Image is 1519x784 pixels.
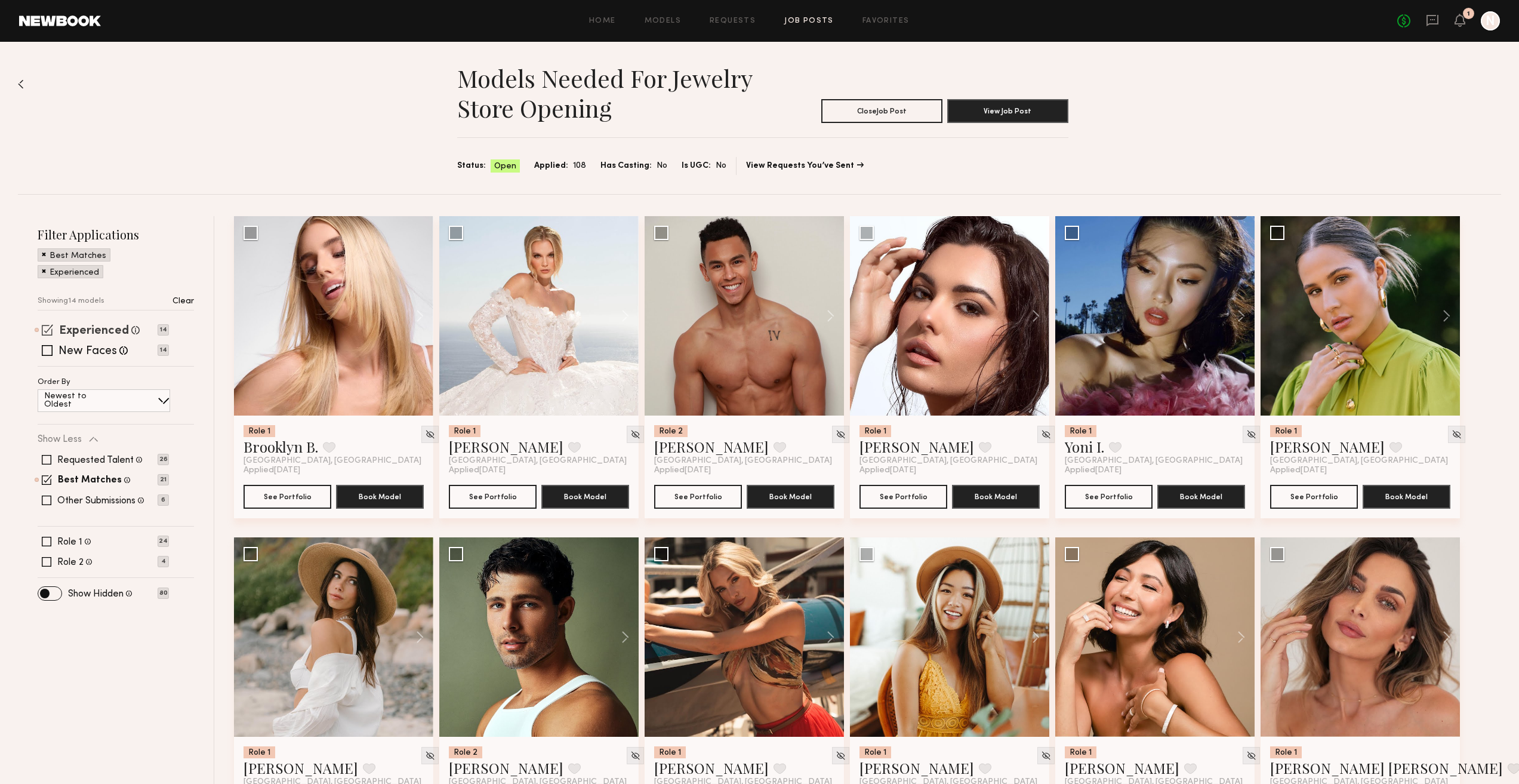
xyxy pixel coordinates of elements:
p: 14 [158,345,169,356]
label: Show Hidden [68,589,124,599]
button: See Portfolio [1270,485,1358,509]
div: Applied [DATE] [449,466,629,475]
label: Requested Talent [57,456,134,465]
div: Role 1 [859,746,891,758]
h2: Filter Applications [38,226,194,242]
span: [GEOGRAPHIC_DATA], [GEOGRAPHIC_DATA] [654,456,832,466]
p: Showing 14 models [38,297,104,305]
div: Role 1 [244,425,275,437]
button: Book Model [541,485,629,509]
button: Book Model [952,485,1040,509]
div: Role 1 [1270,746,1302,758]
p: Clear [172,297,194,306]
p: 6 [158,494,169,506]
div: Role 1 [449,425,480,437]
button: Book Model [1363,485,1450,509]
span: No [716,159,726,173]
button: See Portfolio [859,485,947,509]
div: Role 2 [449,746,482,758]
p: 26 [158,454,169,465]
p: Best Matches [50,252,106,260]
div: Role 1 [1270,425,1302,437]
a: [PERSON_NAME] [1065,758,1179,777]
a: Requests [710,17,756,25]
button: See Portfolio [244,485,331,509]
a: Favorites [862,17,910,25]
div: Role 1 [859,425,891,437]
a: [PERSON_NAME] [449,758,563,777]
button: CloseJob Post [821,99,942,123]
a: Job Posts [784,17,834,25]
a: Brooklyn B. [244,437,318,456]
img: Unhide Model [836,751,846,761]
label: Best Matches [58,476,122,485]
label: Experienced [59,325,129,337]
div: Role 2 [654,425,688,437]
a: View Requests You’ve Sent [746,162,864,170]
img: Unhide Model [1041,751,1051,761]
a: Book Model [952,491,1040,501]
span: Has Casting: [600,159,652,173]
a: Book Model [1363,491,1450,501]
span: [GEOGRAPHIC_DATA], [GEOGRAPHIC_DATA] [244,456,421,466]
div: Role 1 [1065,746,1096,758]
img: Unhide Model [1041,429,1051,439]
a: Book Model [747,491,834,501]
span: No [657,159,667,173]
div: Role 1 [1065,425,1096,437]
span: [GEOGRAPHIC_DATA], [GEOGRAPHIC_DATA] [449,456,627,466]
a: Models [645,17,681,25]
span: Is UGC: [682,159,711,173]
img: Unhide Model [836,429,846,439]
span: Applied: [534,159,568,173]
label: Other Submissions [57,496,135,506]
span: [GEOGRAPHIC_DATA], [GEOGRAPHIC_DATA] [1065,456,1243,466]
a: [PERSON_NAME] [859,758,974,777]
label: New Faces [58,346,117,358]
a: [PERSON_NAME] [654,758,769,777]
a: Book Model [1157,491,1245,501]
span: 108 [573,159,586,173]
span: [GEOGRAPHIC_DATA], [GEOGRAPHIC_DATA] [859,456,1037,466]
button: See Portfolio [1065,485,1153,509]
a: [PERSON_NAME] [PERSON_NAME] [1270,758,1503,777]
img: Back to previous page [18,79,24,89]
div: Applied [DATE] [654,466,834,475]
a: [PERSON_NAME] [244,758,358,777]
div: Applied [DATE] [244,466,424,475]
img: Unhide Model [630,429,640,439]
button: Book Model [336,485,424,509]
div: Role 1 [244,746,275,758]
button: See Portfolio [449,485,537,509]
div: 1 [1467,11,1470,17]
p: 14 [158,324,169,336]
a: N [1481,11,1500,30]
img: Unhide Model [1452,429,1462,439]
div: Role 1 [654,746,686,758]
span: [GEOGRAPHIC_DATA], [GEOGRAPHIC_DATA] [1270,456,1448,466]
a: View Job Post [947,99,1068,123]
img: Unhide Model [1246,751,1256,761]
p: Order By [38,379,70,386]
a: [PERSON_NAME] [859,437,974,456]
p: 4 [158,556,169,567]
a: Home [589,17,616,25]
span: Status: [457,159,486,173]
button: Book Model [747,485,834,509]
p: 80 [158,588,169,599]
div: Applied [DATE] [1065,466,1245,475]
p: Experienced [50,269,99,277]
p: Show Less [38,435,82,444]
a: Book Model [336,491,424,501]
div: Applied [DATE] [859,466,1040,475]
a: Yoni I. [1065,437,1104,456]
label: Role 2 [57,558,84,567]
button: See Portfolio [654,485,742,509]
img: Unhide Model [425,751,435,761]
img: Unhide Model [425,429,435,439]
